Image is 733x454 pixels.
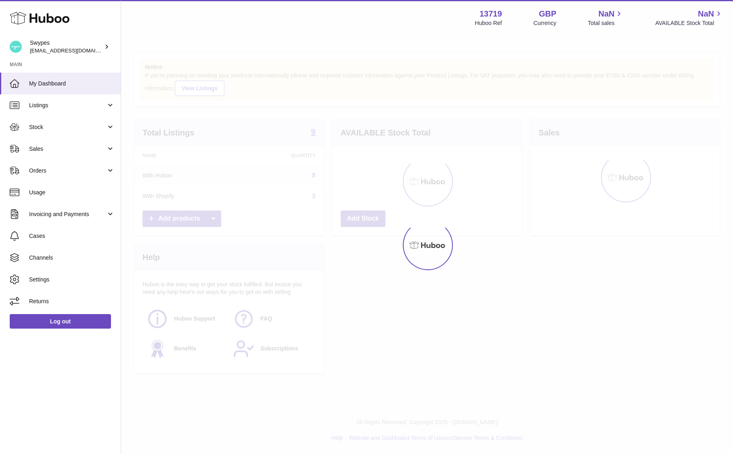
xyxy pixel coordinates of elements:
[10,41,22,53] img: hello@swypes.co.uk
[29,232,115,240] span: Cases
[588,8,624,27] a: NaN Total sales
[29,210,106,218] span: Invoicing and Payments
[698,8,714,19] span: NaN
[29,298,115,305] span: Returns
[10,314,111,329] a: Log out
[29,254,115,262] span: Channels
[539,8,556,19] strong: GBP
[598,8,614,19] span: NaN
[29,102,106,109] span: Listings
[588,19,624,27] span: Total sales
[534,19,557,27] div: Currency
[29,80,115,87] span: My Dashboard
[29,167,106,175] span: Orders
[475,19,502,27] div: Huboo Ref
[29,145,106,153] span: Sales
[29,123,106,131] span: Stock
[655,8,723,27] a: NaN AVAILABLE Stock Total
[29,189,115,196] span: Usage
[29,276,115,283] span: Settings
[30,47,119,54] span: [EMAIL_ADDRESS][DOMAIN_NAME]
[30,39,103,54] div: Swypes
[655,19,723,27] span: AVAILABLE Stock Total
[480,8,502,19] strong: 13719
